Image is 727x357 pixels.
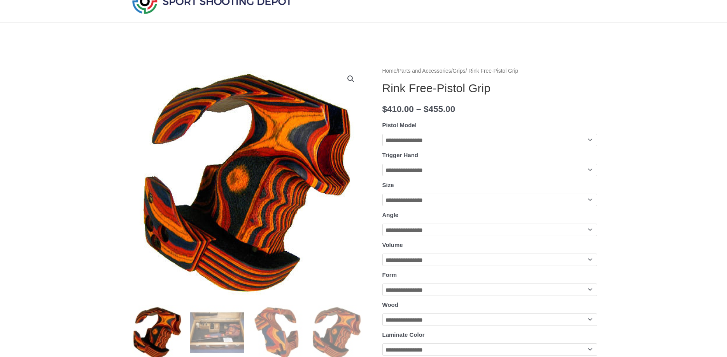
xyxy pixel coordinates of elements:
label: Size [382,182,394,188]
label: Angle [382,212,399,218]
bdi: 455.00 [424,104,455,114]
h1: Rink Free-Pistol Grip [382,81,597,95]
span: $ [424,104,429,114]
a: Grips [453,68,466,74]
label: Form [382,271,397,278]
label: Pistol Model [382,122,417,128]
a: Parts and Accessories [398,68,451,74]
label: Wood [382,301,398,308]
label: Laminate Color [382,331,425,338]
label: Volume [382,241,403,248]
nav: Breadcrumb [382,66,597,76]
bdi: 410.00 [382,104,414,114]
label: Trigger Hand [382,152,419,158]
span: $ [382,104,387,114]
a: View full-screen image gallery [344,72,358,86]
img: Rink Free-Pistol Grip [130,66,364,299]
a: Home [382,68,397,74]
span: – [416,104,421,114]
